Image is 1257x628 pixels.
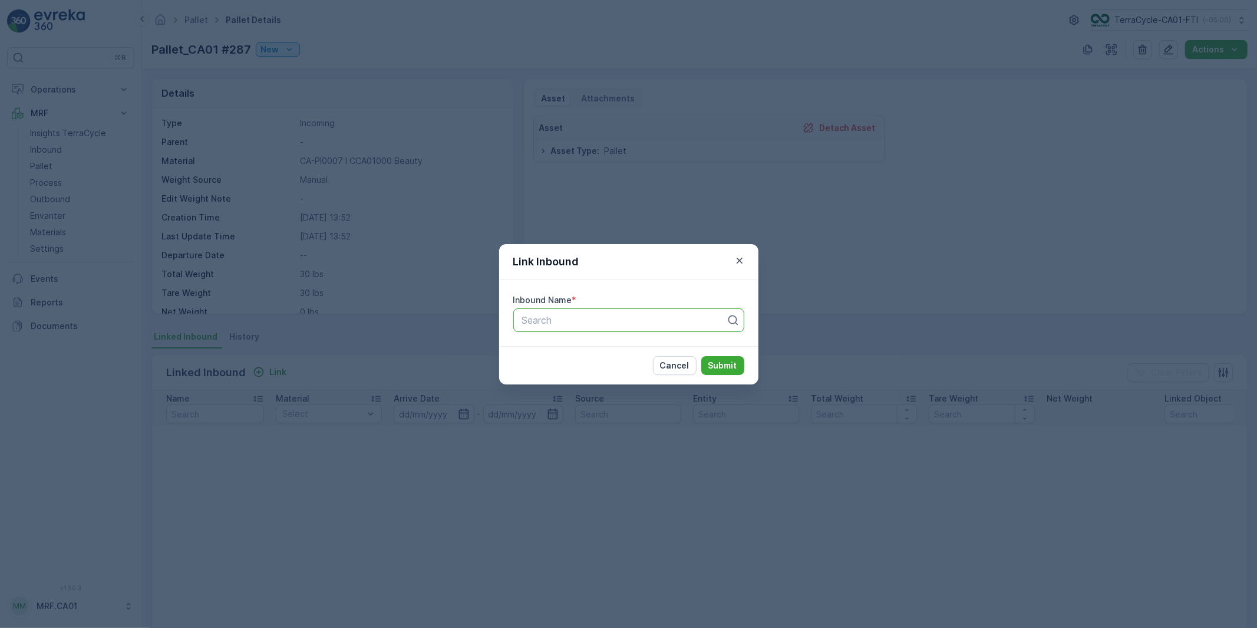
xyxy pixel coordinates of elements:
[513,295,572,305] label: Inbound Name
[660,360,689,371] p: Cancel
[708,360,737,371] p: Submit
[653,356,697,375] button: Cancel
[522,313,726,327] p: Search
[513,254,579,270] p: Link Inbound
[701,356,744,375] button: Submit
